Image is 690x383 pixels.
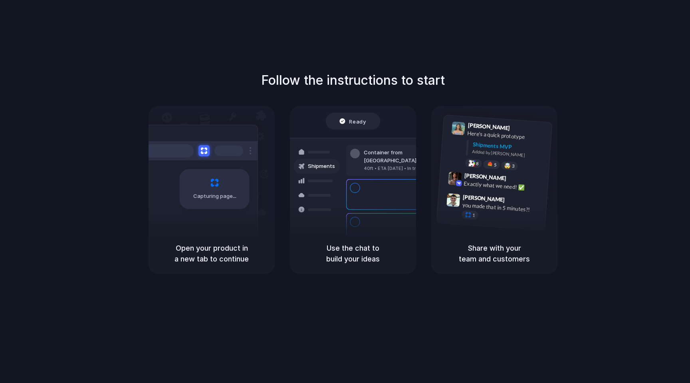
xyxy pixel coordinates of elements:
[468,121,510,132] span: [PERSON_NAME]
[512,164,515,168] span: 3
[299,243,406,264] h5: Use the chat to build your ideas
[441,243,548,264] h5: Share with your team and customers
[463,193,505,204] span: [PERSON_NAME]
[158,243,265,264] h5: Open your product in a new tab to continue
[476,162,479,166] span: 8
[462,201,542,214] div: you made that in 5 minutes?!
[472,213,475,217] span: 1
[509,175,525,184] span: 9:42 AM
[364,165,450,172] div: 40ft • ETA [DATE] • In transit
[349,117,366,125] span: Ready
[512,125,529,134] span: 9:41 AM
[261,71,445,90] h1: Follow the instructions to start
[472,148,545,160] div: Added by [PERSON_NAME]
[507,196,523,206] span: 9:47 AM
[472,140,546,154] div: Shipments MVP
[504,163,511,169] div: 🤯
[467,129,547,143] div: Here's a quick prototype
[464,171,506,183] span: [PERSON_NAME]
[364,149,450,164] div: Container from [GEOGRAPHIC_DATA]
[464,179,543,193] div: Exactly what we need! ✅
[308,162,335,170] span: Shipments
[494,163,497,167] span: 5
[193,192,238,200] span: Capturing page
